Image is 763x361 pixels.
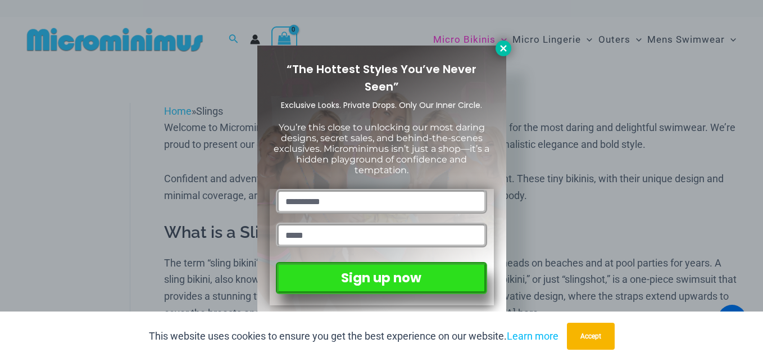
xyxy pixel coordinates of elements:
span: “The Hottest Styles You’ve Never Seen” [287,61,476,94]
p: This website uses cookies to ensure you get the best experience on our website. [149,328,558,345]
button: Sign up now [276,262,487,294]
button: Accept [567,323,615,350]
span: Exclusive Looks. Private Drops. Only Our Inner Circle. [281,100,482,111]
a: Learn more [507,330,558,342]
button: Close [496,40,511,56]
span: You’re this close to unlocking our most daring designs, secret sales, and behind-the-scenes exclu... [274,122,489,176]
